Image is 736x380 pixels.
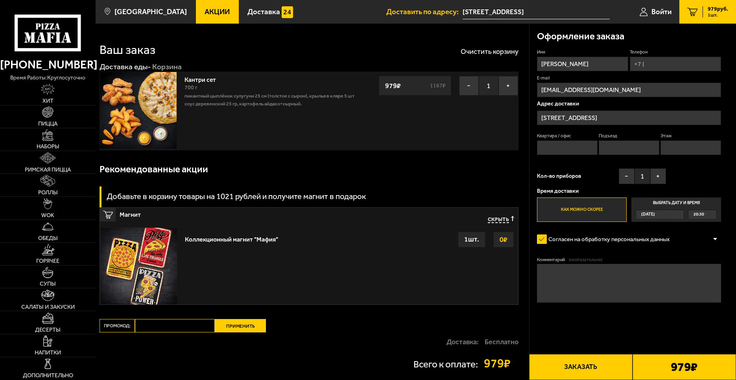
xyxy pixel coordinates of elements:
input: Ваш адрес доставки [463,5,610,19]
span: 1 [479,76,498,96]
div: Коллекционный магнит "Мафия" [185,232,278,243]
span: 1 [635,168,650,184]
span: 20:30 [694,210,704,219]
button: + [498,76,518,96]
h3: Добавьте в корзину товары на 1021 рублей и получите магнит в подарок [107,192,366,200]
img: 15daf4d41897b9f0e9f617042186c801.svg [282,6,293,18]
a: Доставка еды- [100,62,151,71]
span: Доставить по адресу: [386,8,463,16]
button: Скрыть [488,216,514,223]
label: Выбрать дату и время [631,197,721,222]
h3: Оформление заказа [537,31,624,41]
span: Обеды [38,235,58,241]
label: Промокод: [100,319,135,332]
span: Римская пицца [25,167,71,172]
label: Этаж [660,133,721,139]
button: − [619,168,635,184]
span: Магнит [120,208,371,218]
span: Войти [651,8,671,16]
span: (необязательно) [569,256,602,263]
h3: Рекомендованные акции [100,164,208,174]
label: E-mail [537,75,721,81]
span: 1 шт. [708,13,728,17]
button: − [459,76,479,96]
label: Как можно скорее [537,197,627,222]
strong: 979 ₽ [484,357,518,369]
span: Кол-во приборов [537,173,581,179]
input: @ [537,83,721,97]
a: Кантри сет [184,74,223,83]
strong: 0 ₽ [498,232,509,247]
span: Супы [40,281,56,286]
p: Доставка: [446,338,479,345]
p: Время доставки [537,188,721,194]
p: Адрес доставки [537,101,721,107]
label: Имя [537,49,628,55]
button: Заказать [529,354,633,380]
span: Десерты [35,327,61,332]
span: Дополнительно [23,373,73,378]
span: Салаты и закуски [21,304,75,310]
input: Имя [537,57,628,71]
label: Согласен на обработку персональных данных [537,232,677,247]
input: +7 ( [630,57,721,71]
a: Коллекционный магнит "Мафия"0₽1шт. [100,227,518,304]
button: + [650,168,666,184]
span: Горячее [36,258,59,264]
label: Комментарий [537,256,721,263]
span: Напитки [35,350,61,355]
span: Наборы [37,144,59,149]
b: 979 ₽ [671,361,697,373]
p: Пикантный цыплёнок сулугуни 25 см (толстое с сыром), крылья в кляре 5 шт соус деревенский 25 гр, ... [184,92,355,107]
div: 1 шт. [458,232,485,247]
span: [GEOGRAPHIC_DATA] [114,8,187,16]
span: Доставка [247,8,280,16]
s: 1167 ₽ [429,83,447,89]
button: Очистить корзину [461,48,518,55]
span: 979 руб. [708,6,728,12]
span: Пицца [38,121,57,126]
span: Акции [205,8,230,16]
span: Хит [42,98,53,103]
p: Всего к оплате: [413,360,478,369]
span: 700 г [184,84,197,91]
label: Подъезд [599,133,659,139]
span: [DATE] [641,210,655,219]
strong: 979 ₽ [383,78,403,93]
strong: Бесплатно [485,338,518,345]
div: Корзина [152,62,182,72]
button: Применить [215,319,266,332]
h1: Ваш заказ [100,44,155,56]
label: Квартира / офис [537,133,598,139]
label: Телефон [630,49,721,55]
span: WOK [41,212,54,218]
span: Роллы [38,190,58,195]
span: Скрыть [488,216,509,223]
